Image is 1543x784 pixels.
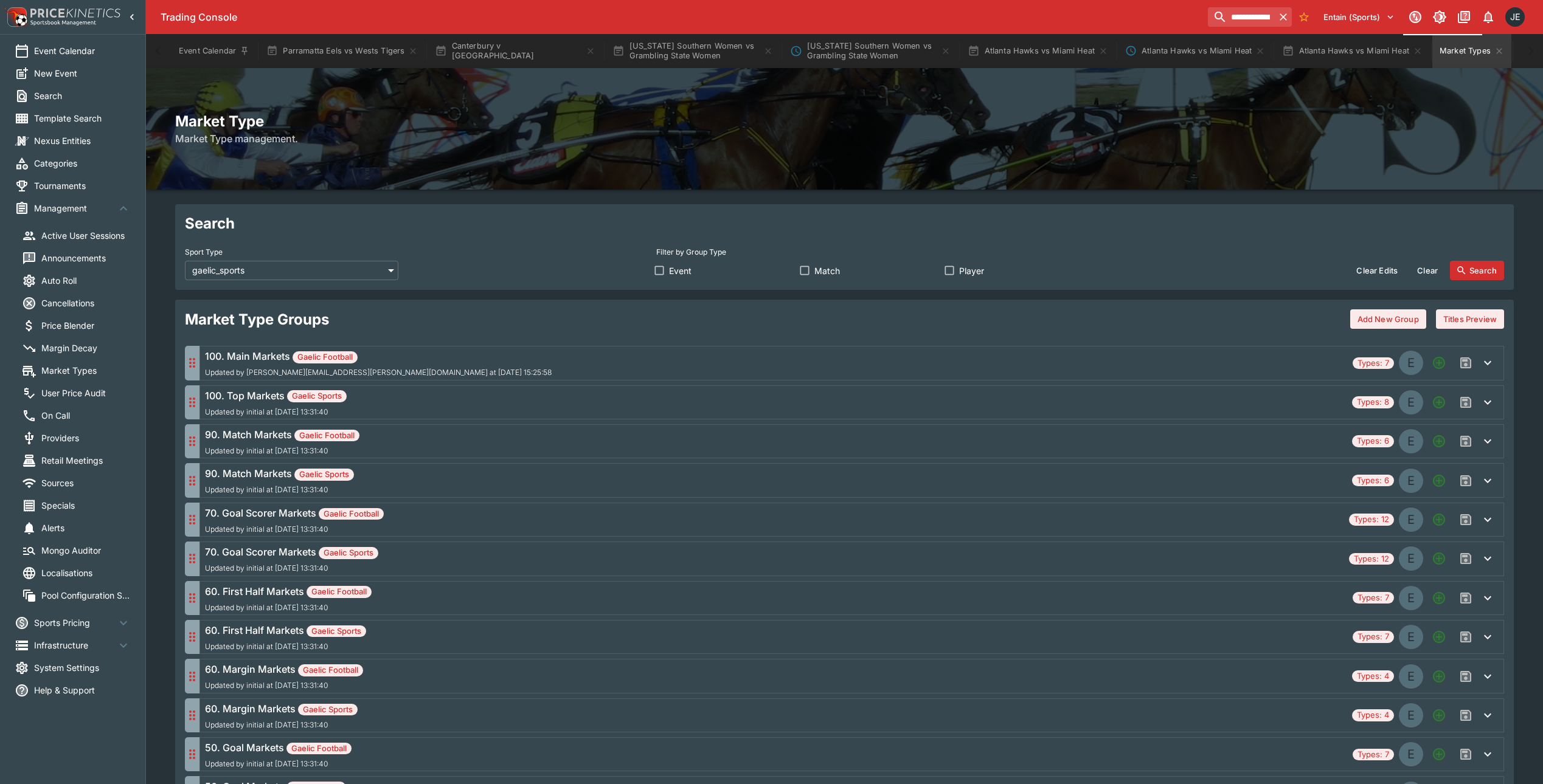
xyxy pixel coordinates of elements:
[1399,469,1423,493] div: EVENT
[41,566,131,579] span: Localisations
[205,642,366,651] span: Updated by initial at [DATE] 13:31:40
[1432,34,1511,68] button: Market Types
[960,34,1115,68] button: Atlanta Hawks vs Miami Heat
[1428,743,1450,765] button: Add a new Market type to the group
[30,20,96,26] img: Sportsbook Management
[1429,6,1451,28] button: Toggle light/dark mode
[293,351,358,363] span: Gaelic Football
[1455,665,1477,687] span: Save changes to the Market Type group
[605,34,780,68] button: [US_STATE] Southern Women vs Grambling State Women
[1349,553,1394,565] span: Types: 12
[205,701,358,716] h6: 60. Margin Markets
[185,310,329,329] h2: Market Type Groups
[205,388,347,403] h6: 100. Top Markets
[205,486,354,494] span: Updated by initial at [DATE] 13:31:40
[783,34,958,68] button: Texas Southern Women vs Grambling State Women
[1353,357,1394,370] span: Types: 7
[1399,429,1423,453] div: EVENT
[656,247,726,257] p: Filter by Group Type
[286,743,352,755] span: Gaelic Football
[319,547,378,559] span: Gaelic Sports
[41,454,131,467] span: Retail Meetings
[41,297,131,309] span: Cancellations
[41,499,131,512] span: Specials
[1455,548,1477,569] span: Save changes to the Market Type group
[1404,6,1426,28] button: Connected to PK
[294,430,359,442] span: Gaelic Football
[1428,548,1450,569] button: Add a new Market type to the group
[1352,709,1394,721] span: Types: 4
[205,408,347,416] span: Updated by initial at [DATE] 13:31:40
[1352,396,1394,408] span: Types: 8
[1353,749,1394,761] span: Types: 7
[1436,309,1504,329] button: Titles Preview
[1455,470,1477,492] span: Save changes to the Market Type group
[1428,352,1450,374] button: Add a new Market type to the group
[34,616,116,629] span: Sports Pricing
[41,274,131,287] span: Auto Roll
[1455,352,1477,374] span: Save changes to the Market Type group
[1399,390,1423,414] div: EVENT
[1399,351,1423,375] div: EVENT
[287,390,347,402] span: Gaelic Sports
[1350,309,1426,329] button: Add New Group
[1455,509,1477,531] span: Save changes to the Market Type group
[1428,704,1450,726] button: Add a new Market type to the group
[669,264,692,277] span: Event
[205,681,363,690] span: Updated by initial at [DATE] 13:31:40
[307,586,372,598] span: Gaelic Football
[1502,4,1528,30] button: James Edlin
[205,603,372,612] span: Updated by initial at [DATE] 13:31:40
[1428,626,1450,648] button: Add a new Market type to the group
[205,466,354,481] h6: 90. Match Markets
[1353,592,1394,604] span: Types: 7
[814,264,840,277] span: Match
[1455,430,1477,452] span: Save changes to the Market Type group
[175,112,1514,131] h2: Market Type
[205,740,352,755] h6: 50. Goal Markets
[205,525,384,534] span: Updated by initial at [DATE] 13:31:40
[205,564,378,573] span: Updated by initial at [DATE] 13:31:40
[298,704,358,716] span: Gaelic Sports
[259,34,425,68] button: Parramatta Eels vs Wests Tigers
[1477,6,1499,28] button: Notifications
[1399,546,1423,571] div: EVENT
[172,34,257,68] button: Event Calendar
[34,202,116,215] span: Management
[34,157,131,170] span: Categories
[1428,430,1450,452] button: Add a new Market type to the group
[959,264,984,277] span: Player
[1428,665,1450,687] button: Add a new Market type to the group
[205,721,358,729] span: Updated by initial at [DATE] 13:31:40
[205,427,359,442] h6: 90. Match Markets
[1455,743,1477,765] span: Save changes to the Market Type group
[161,11,1203,24] div: Trading Console
[41,229,131,242] span: Active User Sessions
[1399,664,1423,689] div: EVENT
[1208,7,1275,27] input: search
[205,349,552,363] h6: 100. Main Markets
[1118,34,1273,68] button: Atlanta Hawks vs Miami Heat
[1455,587,1477,609] span: Save changes to the Market Type group
[1352,475,1394,487] span: Types: 6
[1399,703,1423,727] div: EVENT
[205,368,552,377] span: Updated by [PERSON_NAME][EMAIL_ADDRESS][PERSON_NAME][DOMAIN_NAME] at [DATE] 15:25:58
[185,214,1504,233] h2: Search
[205,506,384,520] h6: 70. Goal Scorer Markets
[41,319,131,332] span: Price Blender
[1349,514,1394,526] span: Types: 12
[298,664,363,676] span: Gaelic Football
[34,112,131,125] span: Template Search
[1349,261,1405,280] button: Clear Edits
[34,89,131,102] span: Search
[1455,704,1477,726] span: Save changes to the Market Type group
[1428,391,1450,413] button: Add a new Market type to the group
[205,623,366,638] h6: 60. First Half Markets
[205,760,352,768] span: Updated by initial at [DATE] 13:31:40
[1352,435,1394,447] span: Types: 6
[34,661,131,674] span: System Settings
[1455,391,1477,413] span: Save changes to the Market Type group
[1428,470,1450,492] button: Add a new Market type to the group
[41,432,131,444] span: Providers
[41,252,131,264] span: Announcements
